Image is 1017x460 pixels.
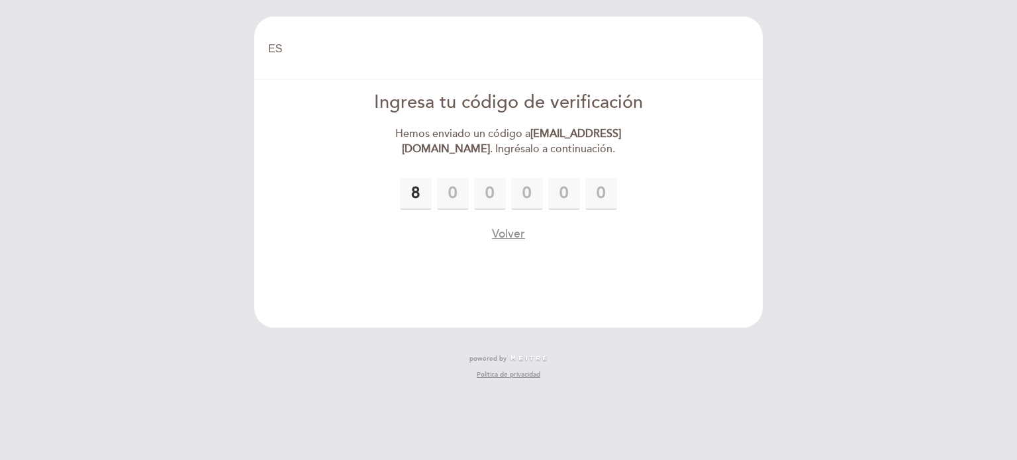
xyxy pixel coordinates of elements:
a: powered by [469,354,548,363]
input: 0 [548,178,580,210]
input: 0 [474,178,506,210]
button: Volver [492,226,525,242]
input: 0 [437,178,469,210]
div: Hemos enviado un código a . Ingrésalo a continuación. [357,126,661,157]
strong: [EMAIL_ADDRESS][DOMAIN_NAME] [402,127,622,156]
input: 0 [585,178,617,210]
span: powered by [469,354,507,363]
a: Política de privacidad [477,370,540,379]
img: MEITRE [510,355,548,362]
div: Ingresa tu código de verificación [357,90,661,116]
input: 0 [511,178,543,210]
input: 0 [400,178,432,210]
